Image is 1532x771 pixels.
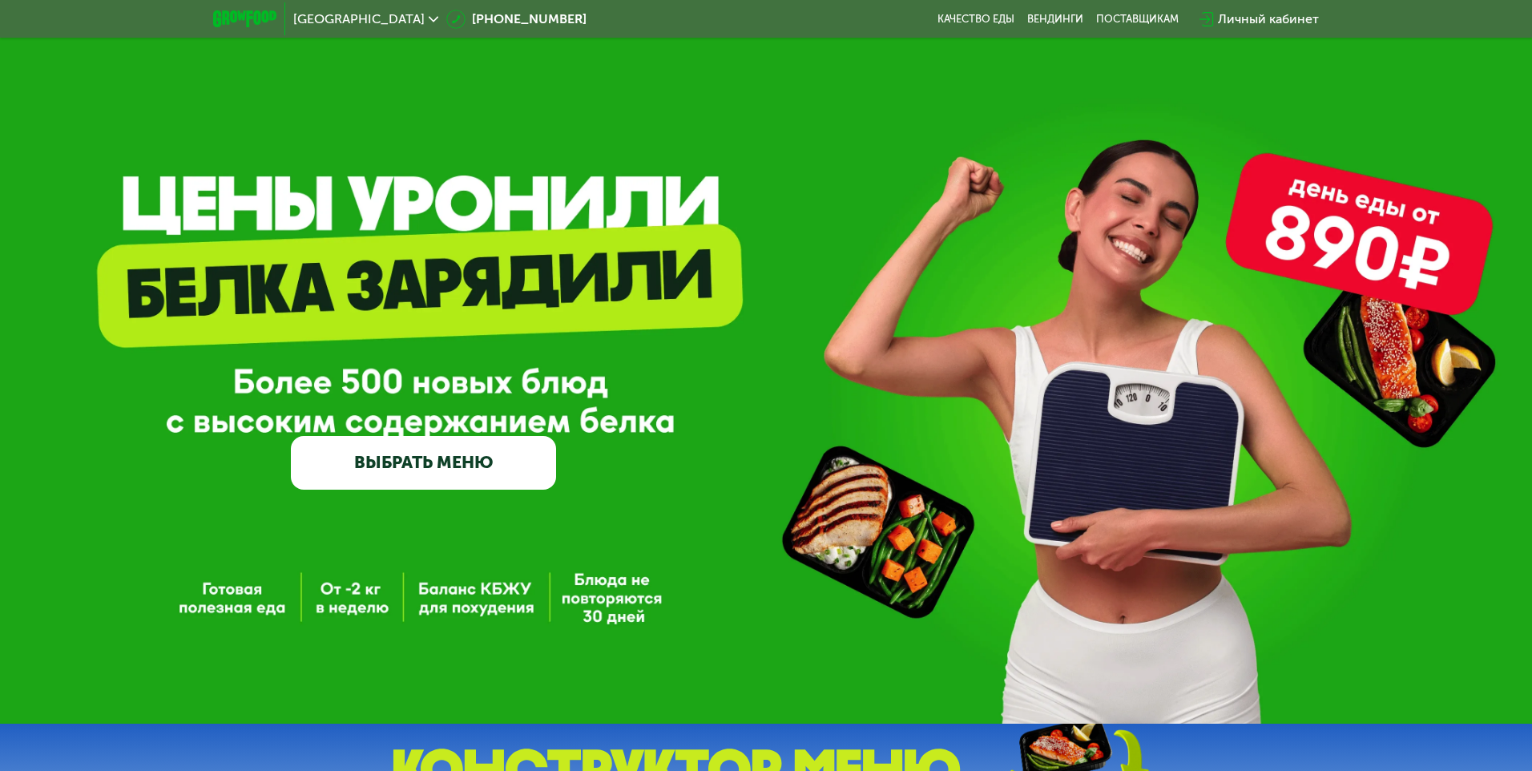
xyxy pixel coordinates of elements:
a: Качество еды [937,13,1014,26]
a: ВЫБРАТЬ МЕНЮ [291,436,556,489]
div: Личный кабинет [1218,10,1319,29]
a: [PHONE_NUMBER] [446,10,587,29]
a: Вендинги [1027,13,1083,26]
span: [GEOGRAPHIC_DATA] [293,13,425,26]
div: поставщикам [1096,13,1179,26]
